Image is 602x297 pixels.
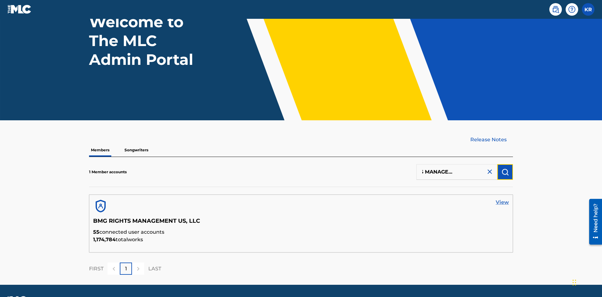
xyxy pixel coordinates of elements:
div: Drag [573,273,576,292]
iframe: Chat Widget [571,267,602,297]
p: 1 Member accounts [89,169,127,175]
p: total works [93,236,509,243]
img: account [93,199,108,214]
img: MLC Logo [8,5,32,14]
img: help [568,6,576,13]
iframe: Resource Center [584,196,602,248]
h1: Welcome to The MLC Admin Portal [89,13,206,69]
div: User Menu [582,3,594,16]
a: Release Notes [470,136,513,143]
div: Help [566,3,578,16]
img: Search Works [501,168,509,176]
h5: BMG RIGHTS MANAGEMENT US, LLC [93,217,509,228]
img: search [552,6,559,13]
p: FIRST [89,265,103,273]
span: 55 [93,229,99,235]
p: 1 [125,265,127,273]
p: Songwriters [123,143,150,157]
span: 1,174,784 [93,237,116,242]
a: Public Search [549,3,562,16]
p: connected user accounts [93,228,509,236]
input: Search Members [416,164,497,180]
a: View [496,199,509,206]
p: LAST [148,265,161,273]
img: close [486,168,494,175]
p: Members [89,143,111,157]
